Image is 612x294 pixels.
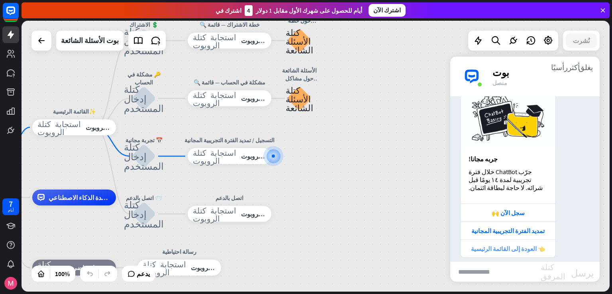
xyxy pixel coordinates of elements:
[247,7,250,14] font: 4
[61,36,119,45] font: بوت الأسئلة الشائعة
[241,152,283,160] font: استجابة الروبوت
[72,264,130,272] font: خيار احتياطي افتراضي
[61,31,119,51] div: بوت الأسئلة الشائعة
[55,270,70,278] font: 100%
[241,94,283,102] font: استجابة الروبوت
[573,37,590,45] font: نُشرت
[124,141,164,171] font: كتلة إدخال المستخدم
[471,245,545,253] font: 👈 العودة إلى القائمة الرئيسية
[126,137,163,144] font: 📅 تجربة مجانية
[286,27,313,54] font: كتلة الأسئلة الشائعة
[551,63,580,71] font: أكثر_رأسيًا
[571,267,594,276] font: يرسل
[6,3,30,27] button: افتح أداة الدردشة المباشرة
[241,210,283,218] font: استجابة الروبوت
[256,7,362,14] font: أيام للحصول على شهرك الأول مقابل 1 دولار
[193,33,236,49] font: استجابة كتلة الروبوت
[53,108,96,115] font: ✨القائمة الرئيسية
[8,208,14,213] font: أيام
[162,248,196,255] font: رسالة احتياطية
[86,123,128,131] font: استجابة الروبوت
[282,9,317,32] font: الأسئلة الشائعة حول خطة الاشتراك
[2,198,19,215] a: 7 أيام
[193,90,236,106] font: استجابة كتلة الروبوت
[579,63,593,71] font: يغلق
[216,7,241,14] font: اشترك في
[492,79,507,86] font: متصل
[184,137,275,144] font: التسجيل / تمديد الفترة التجريبية المجانية
[566,33,597,48] button: نُشرت
[127,71,161,86] font: 🔑 مشكلة في الحساب
[129,21,158,28] font: 💲 الاشتراك
[49,194,117,202] font: مساعدة الذكاء الاصطناعي
[492,209,525,217] font: سجل الآن 🙌
[9,199,13,209] font: 7
[143,260,186,276] font: استجابة كتلة الروبوت
[124,84,164,113] font: كتلة إدخال المستخدم
[124,26,164,55] font: كتلة إدخال المستخدم
[193,148,236,164] font: استجابة كتلة الروبوت
[541,263,565,280] font: كتلة المرفق
[282,67,319,90] font: الأسئلة الشائعة حول مشاكل الحساب
[373,6,401,14] font: اشترك الآن
[37,120,81,135] font: استجابة كتلة الروبوت
[469,168,543,192] font: جرّب ChatBot خلال فترة تجريبية لمدة ١٤ يومًا قبل شرائه. لا حاجة لبطاقة ائتمان.
[37,260,65,276] font: كتلة السقوط
[126,194,162,202] font: 📨 اتصل بالدعم
[286,85,313,112] font: كتلة الأسئلة الشائعة
[137,270,150,278] font: يدعم
[471,227,545,235] font: تمديد الفترة التجريبية المجانية
[194,79,265,86] font: مشكلة في الحساب — قائمة 🔍
[200,21,260,28] font: خطة الاشتراك — قائمة 🔍
[191,264,233,272] font: استجابة الروبوت
[241,37,283,45] font: استجابة الروبوت
[216,194,243,202] font: اتصل بالدعم
[124,199,164,228] font: كتلة إدخال المستخدم
[492,67,509,79] font: بوت
[193,206,236,222] font: استجابة كتلة الروبوت
[469,155,498,163] font: جربه مجانا!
